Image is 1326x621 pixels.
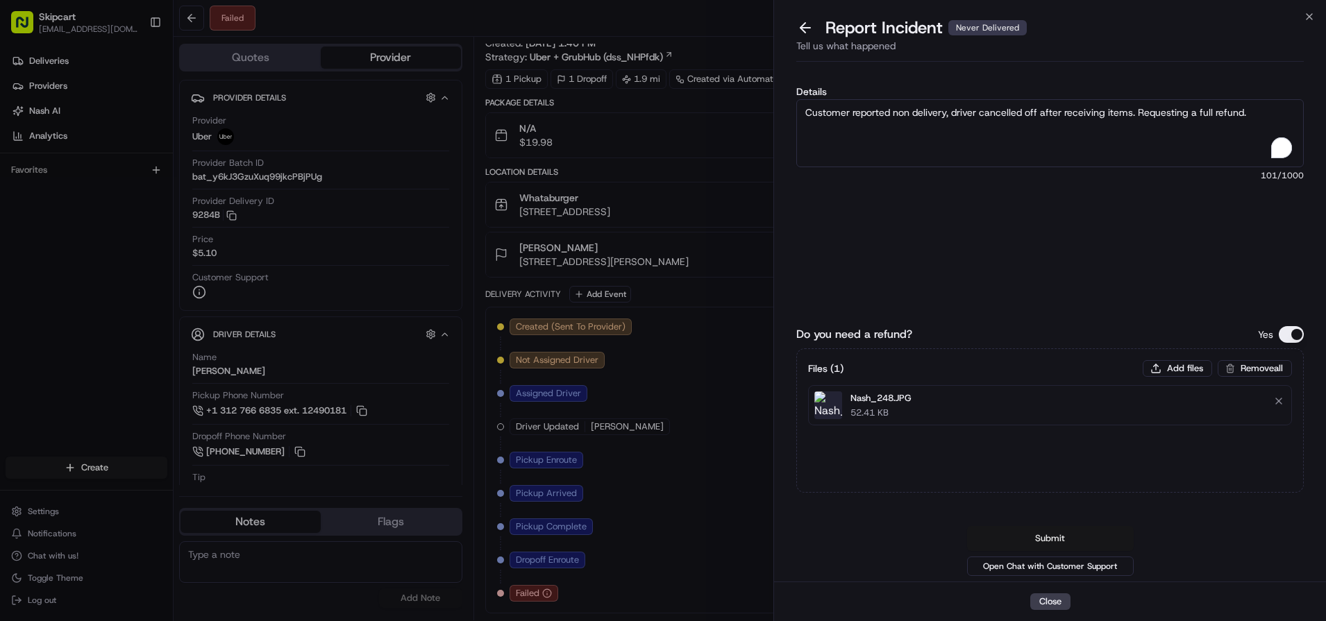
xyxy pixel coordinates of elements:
[8,196,112,221] a: 📗Knowledge Base
[814,391,842,419] img: Nash_248.JPG
[236,137,253,153] button: Start new chat
[47,133,228,146] div: Start new chat
[14,56,253,78] p: Welcome 👋
[1218,360,1292,377] button: Removeall
[850,407,912,419] p: 52.41 KB
[28,201,106,215] span: Knowledge Base
[138,235,168,246] span: Pylon
[850,391,912,405] p: Nash_248.JPG
[131,201,223,215] span: API Documentation
[796,87,1304,96] label: Details
[825,17,1027,39] p: Report Incident
[948,20,1027,35] div: Never Delivered
[47,146,176,158] div: We're available if you need us!
[796,39,1304,62] div: Tell us what happened
[967,556,1134,576] button: Open Chat with Customer Support
[808,361,844,375] h3: Files ( 1 )
[1030,593,1071,610] button: Close
[967,526,1134,551] button: Submit
[796,99,1304,167] textarea: To enrich screen reader interactions, please activate Accessibility in Grammarly extension settings
[14,203,25,214] div: 📗
[1269,391,1289,411] button: Remove file
[98,235,168,246] a: Powered byPylon
[14,14,42,42] img: Nash
[796,170,1304,181] span: 101 /1000
[796,326,912,343] label: Do you need a refund?
[112,196,228,221] a: 💻API Documentation
[1143,360,1212,377] button: Add files
[36,90,229,104] input: Clear
[117,203,128,214] div: 💻
[14,133,39,158] img: 1736555255976-a54dd68f-1ca7-489b-9aae-adbdc363a1c4
[1258,327,1273,341] p: Yes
